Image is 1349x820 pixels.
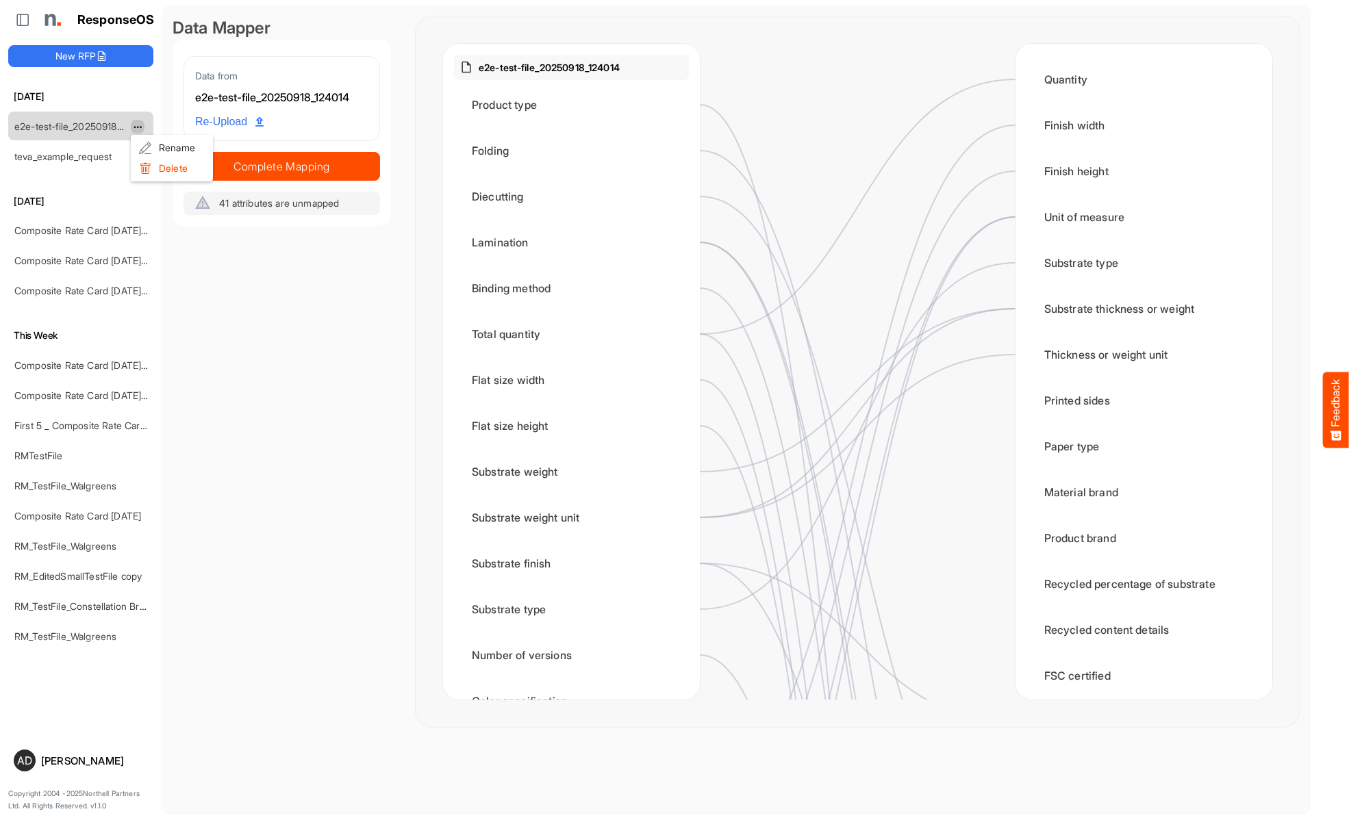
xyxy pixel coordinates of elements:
span: 41 attributes are unmapped [219,197,339,209]
p: Copyright 2004 - 2025 Northell Partners Ltd. All Rights Reserved. v 1.1.0 [8,788,153,812]
h6: [DATE] [8,194,153,209]
a: RM_TestFile_Walgreens [14,630,116,642]
a: Composite Rate Card [DATE]_smaller [14,225,177,236]
button: Complete Mapping [184,152,380,181]
div: Flat size width [454,359,689,401]
div: Paper type [1026,425,1261,467]
a: RMTestFile [14,450,63,461]
div: Binding method [454,267,689,309]
div: Substrate finish [454,542,689,585]
p: e2e-test-file_20250918_124014 [479,60,620,75]
div: Substrate weight unit [454,496,689,539]
div: Finish height [1026,150,1261,192]
a: Composite Rate Card [DATE]_smaller [14,359,177,371]
div: Finish width [1026,104,1261,146]
a: RM_TestFile_Walgreens [14,480,116,491]
a: RM_EditedSmallTestFile copy [14,570,142,582]
div: Data from [195,68,368,84]
div: Substrate type [1026,242,1261,284]
div: Substrate thickness or weight [1026,287,1261,330]
div: Thickness or weight unit [1026,333,1261,376]
div: Recycled content details [1026,608,1261,651]
span: Re-Upload [195,113,264,131]
a: RM_TestFile_Constellation Brands - ROS prices [14,600,220,612]
div: [PERSON_NAME] [41,756,148,766]
a: RM_TestFile_Walgreens [14,540,116,552]
a: e2e-test-file_20250918_124014 [14,120,151,132]
div: Lamination [454,221,689,264]
div: Substrate type [454,588,689,630]
div: Number of versions [454,634,689,676]
div: Material brand [1026,471,1261,513]
h6: [DATE] [8,89,153,104]
div: Data Mapper [173,16,391,40]
div: Recycled percentage of substrate [1026,563,1261,605]
div: FSC certified [1026,654,1261,697]
button: dropdownbutton [131,120,144,133]
a: Composite Rate Card [DATE]_smaller [14,255,177,266]
a: teva_example_request [14,151,112,162]
button: New RFP [8,45,153,67]
div: Flat size height [454,405,689,447]
h1: ResponseOS [77,13,155,27]
li: Rename [131,138,213,158]
a: Composite Rate Card [DATE] mapping test_deleted [14,285,238,296]
a: Re-Upload [190,109,269,135]
h6: This Week [8,328,153,343]
a: First 5 _ Composite Rate Card [DATE] [14,420,179,431]
span: Complete Mapping [184,157,379,176]
li: Delete [131,158,213,179]
img: Northell [38,6,65,34]
div: Folding [454,129,689,172]
div: Product type [454,84,689,126]
div: Total quantity [454,313,689,355]
div: Product brand [1026,517,1261,559]
div: Printed sides [1026,379,1261,422]
button: Feedback [1323,372,1349,448]
a: Composite Rate Card [DATE] [14,510,141,522]
span: AD [17,755,32,766]
div: Color specification [454,680,689,722]
a: Composite Rate Card [DATE]_smaller [14,389,177,401]
div: Quantity [1026,58,1261,101]
div: e2e-test-file_20250918_124014 [195,89,368,107]
div: Unit of measure [1026,196,1261,238]
div: Diecutting [454,175,689,218]
div: Substrate weight [454,450,689,493]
